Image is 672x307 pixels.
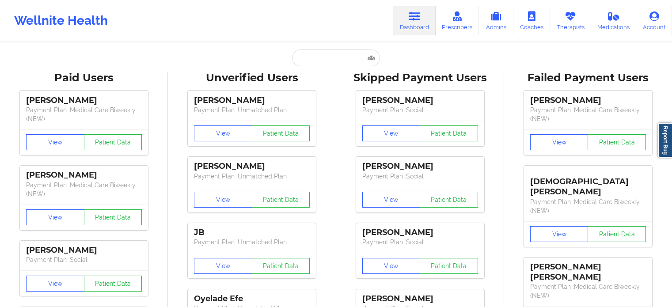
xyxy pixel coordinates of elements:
button: View [362,192,421,208]
div: Skipped Payment Users [342,71,498,85]
a: Therapists [550,6,591,35]
button: Patient Data [420,258,478,274]
button: Patient Data [84,134,142,150]
button: Patient Data [252,125,310,141]
button: Patient Data [252,258,310,274]
div: [PERSON_NAME] [194,95,310,106]
p: Payment Plan : Unmatched Plan [194,172,310,181]
a: Prescribers [436,6,479,35]
div: [PERSON_NAME] [362,294,478,304]
div: [PERSON_NAME] [362,161,478,171]
p: Payment Plan : Medical Care Biweekly (NEW) [530,197,646,215]
p: Payment Plan : Social [362,106,478,114]
p: Payment Plan : Social [26,255,142,264]
a: Admins [479,6,513,35]
button: View [530,134,588,150]
div: JB [194,227,310,238]
button: Patient Data [588,226,646,242]
button: Patient Data [588,134,646,150]
div: Unverified Users [174,71,330,85]
div: [PERSON_NAME] [26,95,142,106]
div: [DEMOGRAPHIC_DATA][PERSON_NAME] [530,170,646,197]
div: [PERSON_NAME] [530,95,646,106]
button: Patient Data [84,209,142,225]
div: [PERSON_NAME] [26,170,142,180]
button: View [26,209,84,225]
button: View [26,134,84,150]
button: View [362,258,421,274]
div: Paid Users [6,71,162,85]
button: View [194,258,252,274]
p: Payment Plan : Social [362,172,478,181]
a: Account [636,6,672,35]
p: Payment Plan : Medical Care Biweekly (NEW) [530,106,646,123]
button: Patient Data [252,192,310,208]
a: Dashboard [393,6,436,35]
button: View [194,125,252,141]
button: View [26,276,84,292]
button: View [194,192,252,208]
p: Payment Plan : Medical Care Biweekly (NEW) [26,181,142,198]
button: Patient Data [84,276,142,292]
div: [PERSON_NAME] [26,245,142,255]
button: View [362,125,421,141]
p: Payment Plan : Unmatched Plan [194,238,310,246]
div: Oyelade Efe [194,294,310,304]
button: Patient Data [420,192,478,208]
div: [PERSON_NAME] [362,95,478,106]
p: Payment Plan : Social [362,238,478,246]
a: Medications [591,6,637,35]
div: [PERSON_NAME] [362,227,478,238]
div: Failed Payment Users [510,71,666,85]
p: Payment Plan : Unmatched Plan [194,106,310,114]
button: View [530,226,588,242]
p: Payment Plan : Medical Care Biweekly (NEW) [530,282,646,300]
a: Report Bug [658,123,672,158]
a: Coaches [513,6,550,35]
p: Payment Plan : Medical Care Biweekly (NEW) [26,106,142,123]
button: Patient Data [420,125,478,141]
div: [PERSON_NAME] [194,161,310,171]
div: [PERSON_NAME] [PERSON_NAME] [530,262,646,282]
